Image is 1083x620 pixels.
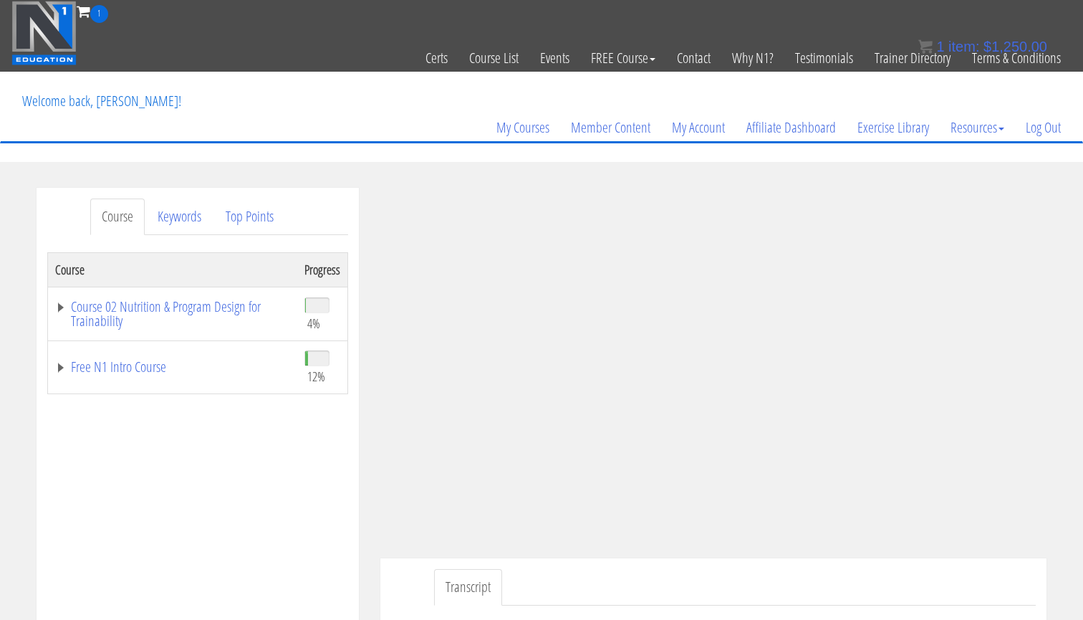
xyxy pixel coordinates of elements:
[847,93,940,162] a: Exercise Library
[434,569,502,606] a: Transcript
[948,39,979,54] span: item:
[580,23,666,93] a: FREE Course
[1015,93,1072,162] a: Log Out
[146,199,213,235] a: Keywords
[486,93,560,162] a: My Courses
[11,72,192,130] p: Welcome back, [PERSON_NAME]!
[90,5,108,23] span: 1
[77,1,108,21] a: 1
[983,39,1047,54] bdi: 1,250.00
[666,23,721,93] a: Contact
[90,199,145,235] a: Course
[721,23,784,93] a: Why N1?
[961,23,1072,93] a: Terms & Conditions
[940,93,1015,162] a: Resources
[11,1,77,65] img: n1-education
[307,368,325,384] span: 12%
[458,23,529,93] a: Course List
[864,23,961,93] a: Trainer Directory
[918,39,1047,54] a: 1 item: $1,250.00
[297,252,348,287] th: Progress
[560,93,661,162] a: Member Content
[661,93,736,162] a: My Account
[214,199,285,235] a: Top Points
[983,39,991,54] span: $
[55,300,290,328] a: Course 02 Nutrition & Program Design for Trainability
[918,39,933,54] img: icon11.png
[529,23,580,93] a: Events
[48,252,298,287] th: Course
[936,39,944,54] span: 1
[736,93,847,162] a: Affiliate Dashboard
[784,23,864,93] a: Testimonials
[55,360,290,374] a: Free N1 Intro Course
[415,23,458,93] a: Certs
[307,315,320,331] span: 4%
